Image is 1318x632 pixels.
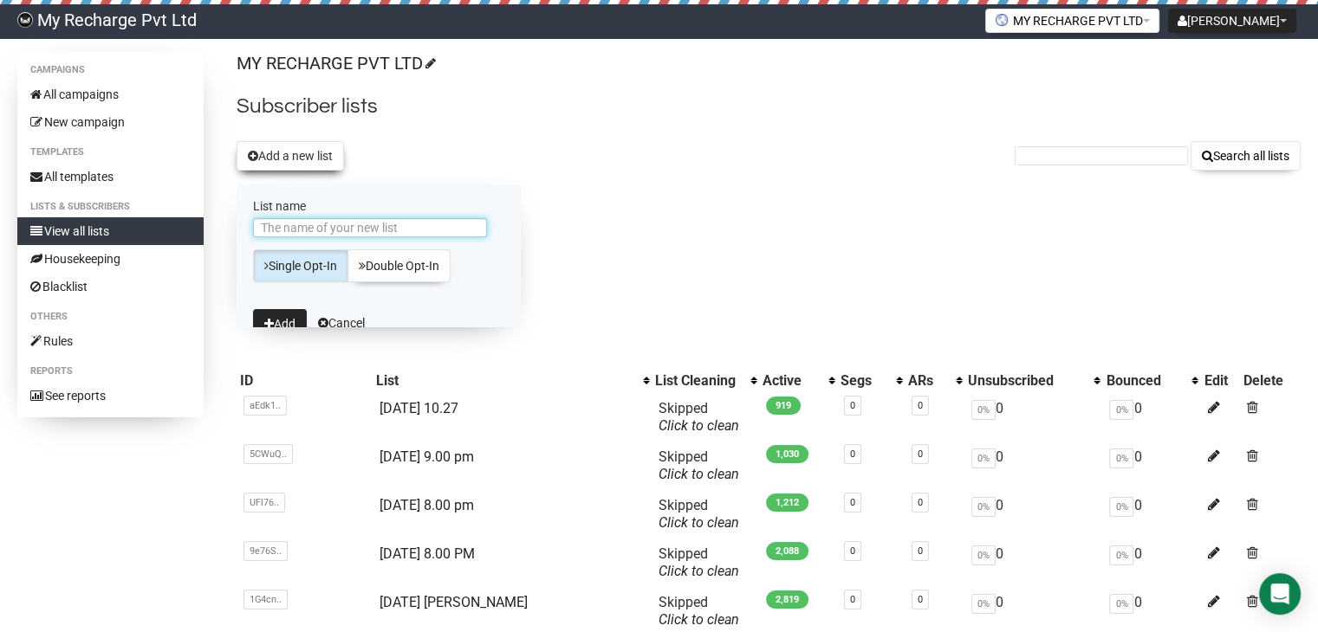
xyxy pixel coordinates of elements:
button: Search all lists [1191,141,1301,171]
span: 0% [1109,594,1133,614]
a: All campaigns [17,81,204,108]
a: Rules [17,327,204,355]
div: Open Intercom Messenger [1259,573,1301,615]
a: New campaign [17,108,204,136]
img: bce30ee1e75661d500f02ed15cd0e9f1 [17,12,33,28]
div: Edit [1204,372,1236,390]
div: ARs [908,372,947,390]
a: 0 [918,594,923,605]
input: The name of your new list [253,218,487,237]
th: List Cleaning: No sort applied, activate to apply an ascending sort [652,369,759,393]
span: Skipped [659,448,739,482]
li: Templates [17,142,204,163]
a: Double Opt-In [347,249,451,282]
div: Active [763,372,820,390]
a: 0 [850,448,855,460]
th: Unsubscribed: No sort applied, activate to apply an ascending sort [964,369,1103,393]
a: Single Opt-In [253,249,348,282]
a: [DATE] 9.00 pm [380,448,474,465]
a: Click to clean [659,417,739,434]
span: 1,212 [766,493,808,512]
td: 0 [964,442,1103,490]
span: 0% [971,594,996,614]
h2: Subscriber lists [237,91,1301,122]
span: Skipped [659,497,739,531]
th: Active: No sort applied, activate to apply an ascending sort [759,369,837,393]
span: 0% [971,400,996,420]
th: Edit: No sort applied, sorting is disabled [1200,369,1239,393]
span: 2,088 [766,542,808,560]
button: [PERSON_NAME] [1168,9,1296,33]
button: Add a new list [237,141,344,171]
li: Reports [17,361,204,382]
span: 0% [971,448,996,468]
td: 0 [964,490,1103,538]
a: Housekeeping [17,245,204,273]
a: MY RECHARGE PVT LTD [237,53,433,74]
a: Click to clean [659,611,739,628]
th: Bounced: No sort applied, activate to apply an ascending sort [1102,369,1200,393]
a: Click to clean [659,563,739,579]
div: Delete [1243,372,1297,390]
td: 0 [1102,490,1200,538]
img: favicons [995,13,1009,27]
div: List Cleaning [655,372,742,390]
a: All templates [17,163,204,190]
a: Blacklist [17,273,204,300]
button: MY RECHARGE PVT LTD [985,9,1159,33]
a: View all lists [17,217,204,245]
a: 0 [918,497,923,508]
a: 0 [918,545,923,557]
span: 0% [971,497,996,517]
span: 0% [1109,400,1133,420]
span: 5CWuQ.. [243,444,293,464]
a: See reports [17,382,204,410]
span: 0% [971,545,996,565]
a: 0 [850,545,855,557]
div: ID [240,372,369,390]
th: Segs: No sort applied, activate to apply an ascending sort [837,369,905,393]
a: 0 [918,400,923,411]
span: 0% [1109,448,1133,468]
div: List [376,372,634,390]
td: 0 [964,393,1103,442]
span: 1,030 [766,445,808,463]
th: ID: No sort applied, sorting is disabled [237,369,373,393]
span: 919 [766,397,801,415]
a: Click to clean [659,514,739,531]
li: Lists & subscribers [17,197,204,217]
span: Skipped [659,400,739,434]
td: 0 [964,538,1103,587]
label: List name [253,198,504,214]
li: Others [17,306,204,327]
span: aEdk1.. [243,396,287,416]
a: Click to clean [659,466,739,482]
button: Add [253,309,307,339]
a: [DATE] [PERSON_NAME] [380,594,528,610]
div: Unsubscribed [968,372,1086,390]
td: 0 [1102,393,1200,442]
li: Campaigns [17,60,204,81]
a: 0 [850,594,855,605]
span: Skipped [659,594,739,628]
td: 0 [1102,538,1200,587]
span: 0% [1109,545,1133,565]
td: 0 [1102,442,1200,490]
span: 0% [1109,497,1133,517]
span: 1G4cn.. [243,590,288,609]
a: 0 [850,400,855,411]
th: List: No sort applied, activate to apply an ascending sort [373,369,652,393]
a: [DATE] 10.27 [380,400,458,416]
a: Cancel [318,316,365,330]
a: [DATE] 8.00 PM [380,545,475,562]
span: Skipped [659,545,739,579]
th: Delete: No sort applied, sorting is disabled [1240,369,1301,393]
div: Segs [841,372,887,390]
th: ARs: No sort applied, activate to apply an ascending sort [905,369,964,393]
span: 9e76S.. [243,541,288,561]
a: 0 [918,448,923,460]
a: [DATE] 8.00 pm [380,497,474,513]
span: 2,819 [766,590,808,609]
span: UFl76.. [243,493,285,513]
a: 0 [850,497,855,508]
